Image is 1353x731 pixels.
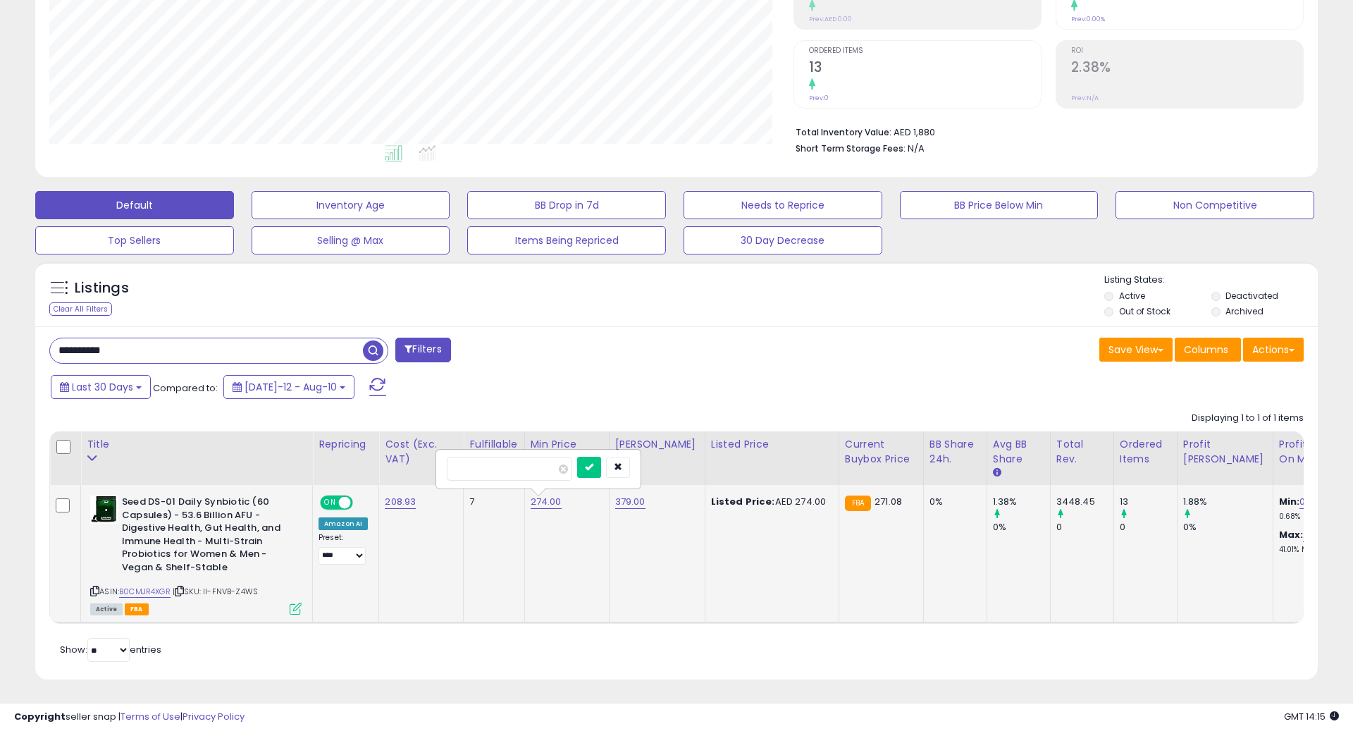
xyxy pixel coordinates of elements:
p: Listing States: [1104,274,1317,287]
div: Repricing [319,437,373,452]
div: Ordered Items [1120,437,1171,467]
a: 208.93 [385,495,416,509]
div: AED 274.00 [711,496,828,508]
button: [DATE]-12 - Aug-10 [223,375,354,399]
button: Default [35,191,234,219]
a: Terms of Use [121,710,180,723]
button: Selling @ Max [252,226,450,254]
button: Last 30 Days [51,375,151,399]
h2: 2.38% [1071,59,1303,78]
button: Inventory Age [252,191,450,219]
div: 0 [1056,521,1113,534]
button: BB Drop in 7d [467,191,666,219]
small: FBA [845,496,871,511]
h5: Listings [75,278,129,298]
div: 0% [1183,521,1273,534]
div: Preset: [319,533,368,565]
small: Prev: N/A [1071,94,1099,102]
div: Clear All Filters [49,302,112,316]
span: ON [321,497,339,509]
div: Min Price [531,437,603,452]
div: Avg BB Share [993,437,1044,467]
a: B0CMJR4XGR [119,586,171,598]
b: Min: [1279,495,1300,508]
div: Title [87,437,307,452]
div: seller snap | | [14,711,245,724]
span: Ordered Items [809,47,1041,55]
b: Seed DS-01 Daily Synbiotic (60 Capsules) - 53.6 Billion AFU - Digestive Health, Gut Health, and I... [122,496,293,577]
div: Profit [PERSON_NAME] [1183,437,1267,467]
div: Listed Price [711,437,833,452]
a: 23.74 [1303,528,1328,542]
button: Top Sellers [35,226,234,254]
button: Needs to Reprice [684,191,882,219]
div: 0% [993,521,1050,534]
small: Prev: AED 0.00 [809,15,852,23]
span: Compared to: [153,381,218,395]
span: FBA [125,603,149,615]
span: Show: entries [60,643,161,656]
span: OFF [351,497,373,509]
li: AED 1,880 [796,123,1293,140]
span: | SKU: II-FNVB-Z4WS [173,586,258,597]
div: Fulfillable Quantity [469,437,518,467]
span: Last 30 Days [72,380,133,394]
div: 1.38% [993,496,1050,508]
div: Total Rev. [1056,437,1108,467]
div: ASIN: [90,496,302,613]
b: Max: [1279,528,1304,541]
small: Prev: 0 [809,94,829,102]
div: Current Buybox Price [845,437,918,467]
div: [PERSON_NAME] [615,437,699,452]
a: Privacy Policy [183,710,245,723]
a: 274.00 [531,495,562,509]
small: Prev: 0.00% [1071,15,1105,23]
button: Filters [395,338,450,362]
b: Short Term Storage Fees: [796,142,906,154]
button: Items Being Repriced [467,226,666,254]
div: Cost (Exc. VAT) [385,437,457,467]
strong: Copyright [14,710,66,723]
span: 2025-09-10 14:15 GMT [1284,710,1339,723]
button: BB Price Below Min [900,191,1099,219]
div: 0 [1120,521,1177,534]
button: Columns [1175,338,1241,362]
span: ROI [1071,47,1303,55]
div: Displaying 1 to 1 of 1 items [1192,412,1304,425]
label: Active [1119,290,1145,302]
label: Out of Stock [1119,305,1170,317]
label: Archived [1225,305,1264,317]
b: Listed Price: [711,495,775,508]
img: 41mOb7k1OaL._SL40_.jpg [90,496,118,524]
div: 1.88% [1183,496,1273,508]
div: BB Share 24h. [929,437,981,467]
div: Amazon AI [319,517,368,530]
button: Non Competitive [1116,191,1314,219]
div: 7 [469,496,513,508]
button: Save View [1099,338,1173,362]
button: 30 Day Decrease [684,226,882,254]
span: Columns [1184,343,1228,357]
span: All listings currently available for purchase on Amazon [90,603,123,615]
span: [DATE]-12 - Aug-10 [245,380,337,394]
div: 3448.45 [1056,496,1113,508]
span: N/A [908,142,925,155]
a: 379.00 [615,495,645,509]
small: Avg BB Share. [993,467,1001,479]
a: 0.55 [1299,495,1319,509]
label: Deactivated [1225,290,1278,302]
div: 0% [929,496,976,508]
b: Total Inventory Value: [796,126,891,138]
h2: 13 [809,59,1041,78]
span: 271.08 [875,495,902,508]
div: 13 [1120,496,1177,508]
button: Actions [1243,338,1304,362]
